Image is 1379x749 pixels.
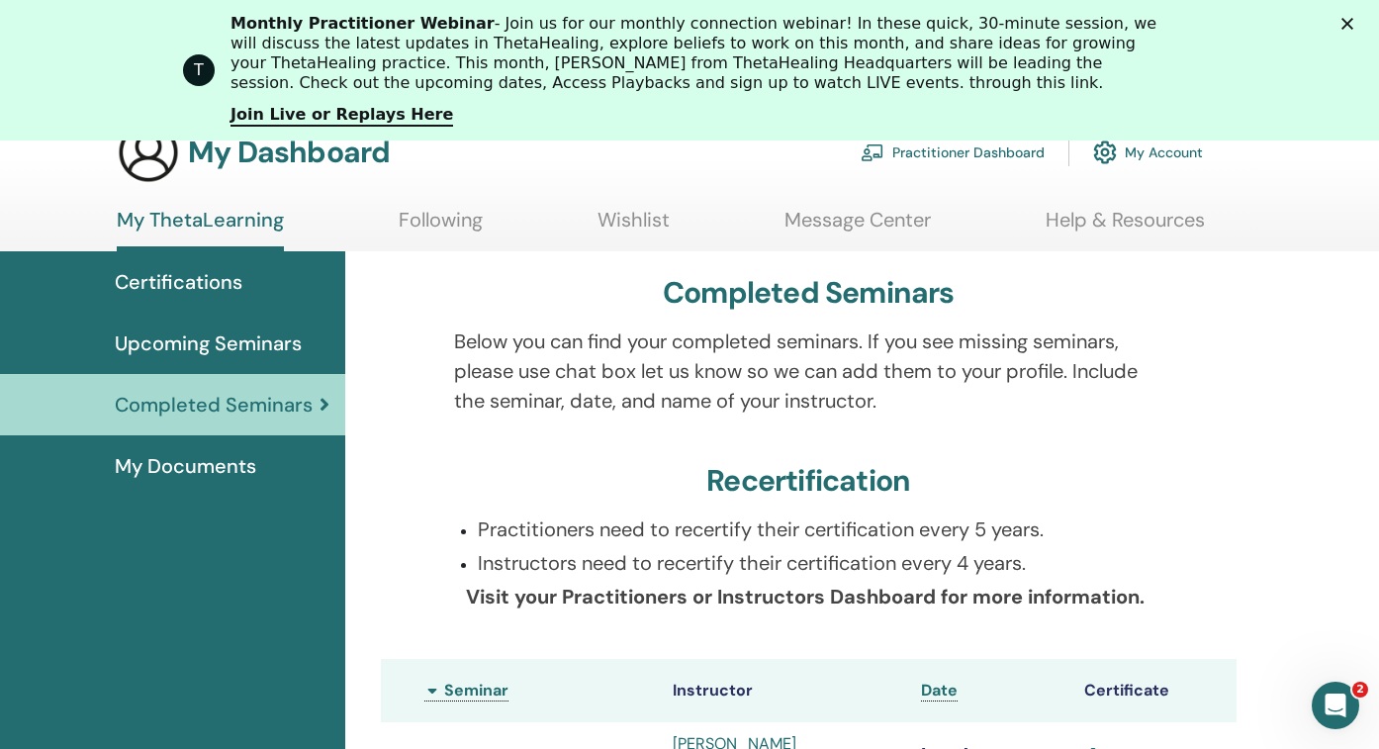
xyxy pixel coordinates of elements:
[454,327,1162,416] p: Below you can find your completed seminars. If you see missing seminars, please use chat box let ...
[230,105,453,127] a: Join Live or Replays Here
[861,131,1045,174] a: Practitioner Dashboard
[921,680,958,702] a: Date
[706,463,910,499] h3: Recertification
[478,515,1162,544] p: Practitioners need to recertify their certification every 5 years.
[598,208,670,246] a: Wishlist
[115,267,242,297] span: Certifications
[399,208,483,246] a: Following
[188,135,390,170] h3: My Dashboard
[478,548,1162,578] p: Instructors need to recertify their certification every 4 years.
[861,143,884,161] img: chalkboard-teacher.svg
[1341,18,1361,30] div: Fechar
[115,451,256,481] span: My Documents
[1074,659,1237,722] th: Certificate
[1093,131,1203,174] a: My Account
[921,680,958,701] span: Date
[784,208,931,246] a: Message Center
[663,659,911,722] th: Instructor
[183,54,215,86] div: Profile image for ThetaHealing
[1312,682,1359,729] iframe: Intercom live chat
[1093,136,1117,169] img: cog.svg
[1352,682,1368,698] span: 2
[117,121,180,184] img: generic-user-icon.jpg
[466,584,1145,609] b: Visit your Practitioners or Instructors Dashboard for more information.
[115,390,313,420] span: Completed Seminars
[117,208,284,251] a: My ThetaLearning
[230,14,495,33] b: Monthly Practitioner Webinar
[663,275,955,311] h3: Completed Seminars
[230,14,1164,93] div: - Join us for our monthly connection webinar! In these quick, 30-minute session, we will discuss ...
[115,328,302,358] span: Upcoming Seminars
[1046,208,1205,246] a: Help & Resources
